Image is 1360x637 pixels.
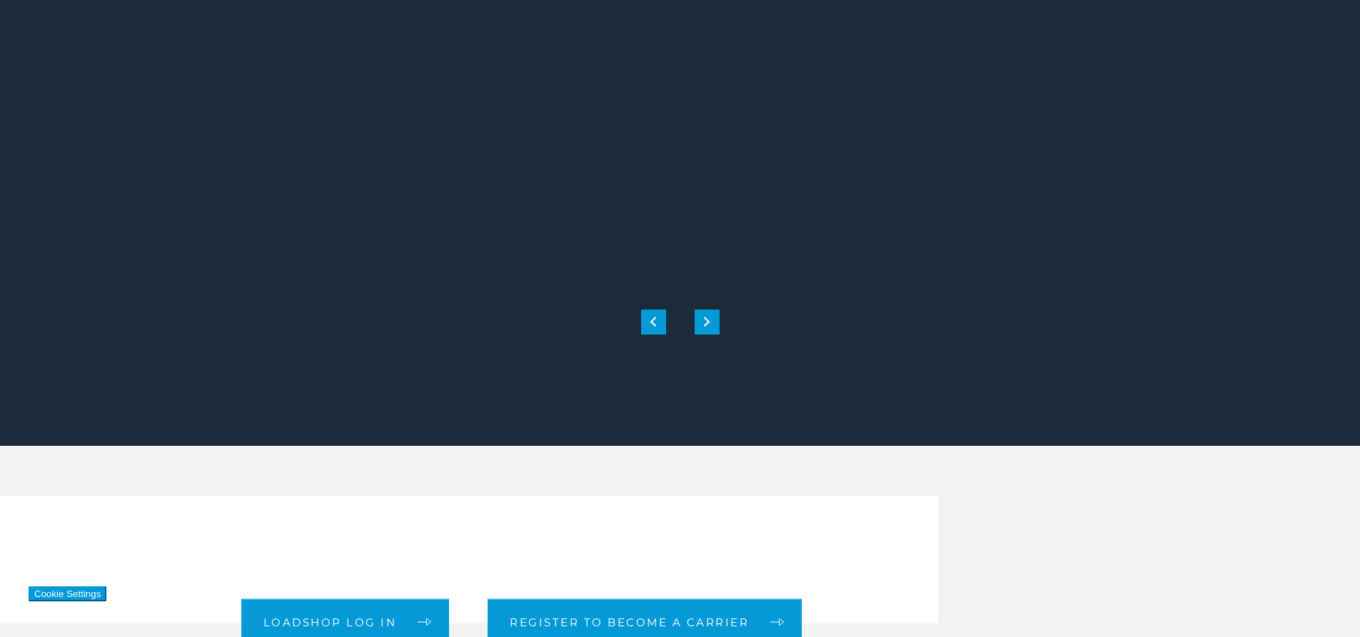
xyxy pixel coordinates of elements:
[510,616,749,627] span: Register to become a carrier
[263,616,397,627] span: Loadshop log in
[704,317,710,327] img: next slide
[650,317,656,327] img: previous slide
[29,586,106,601] button: Cookie Settings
